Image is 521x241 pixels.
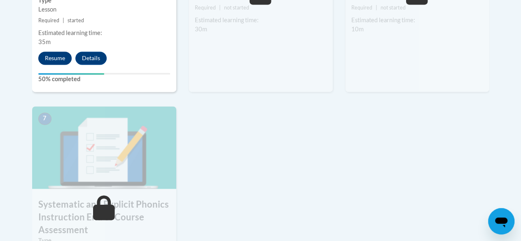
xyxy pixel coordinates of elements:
[381,5,406,11] span: not started
[63,17,64,23] span: |
[195,26,207,33] span: 30m
[38,38,51,45] span: 35m
[376,5,377,11] span: |
[224,5,249,11] span: not started
[75,51,107,65] button: Details
[195,16,327,25] div: Estimated learning time:
[38,17,59,23] span: Required
[38,51,72,65] button: Resume
[38,75,170,84] label: 50% completed
[68,17,84,23] span: started
[488,208,514,234] iframe: Button to launch messaging window
[38,5,170,14] div: Lesson
[351,16,483,25] div: Estimated learning time:
[32,106,176,189] img: Course Image
[38,112,51,125] span: 7
[195,5,216,11] span: Required
[351,5,372,11] span: Required
[219,5,221,11] span: |
[32,198,176,236] h3: Systematic and Explicit Phonics Instruction End of Course Assessment
[38,28,170,37] div: Estimated learning time:
[38,73,104,75] div: Your progress
[351,26,364,33] span: 10m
